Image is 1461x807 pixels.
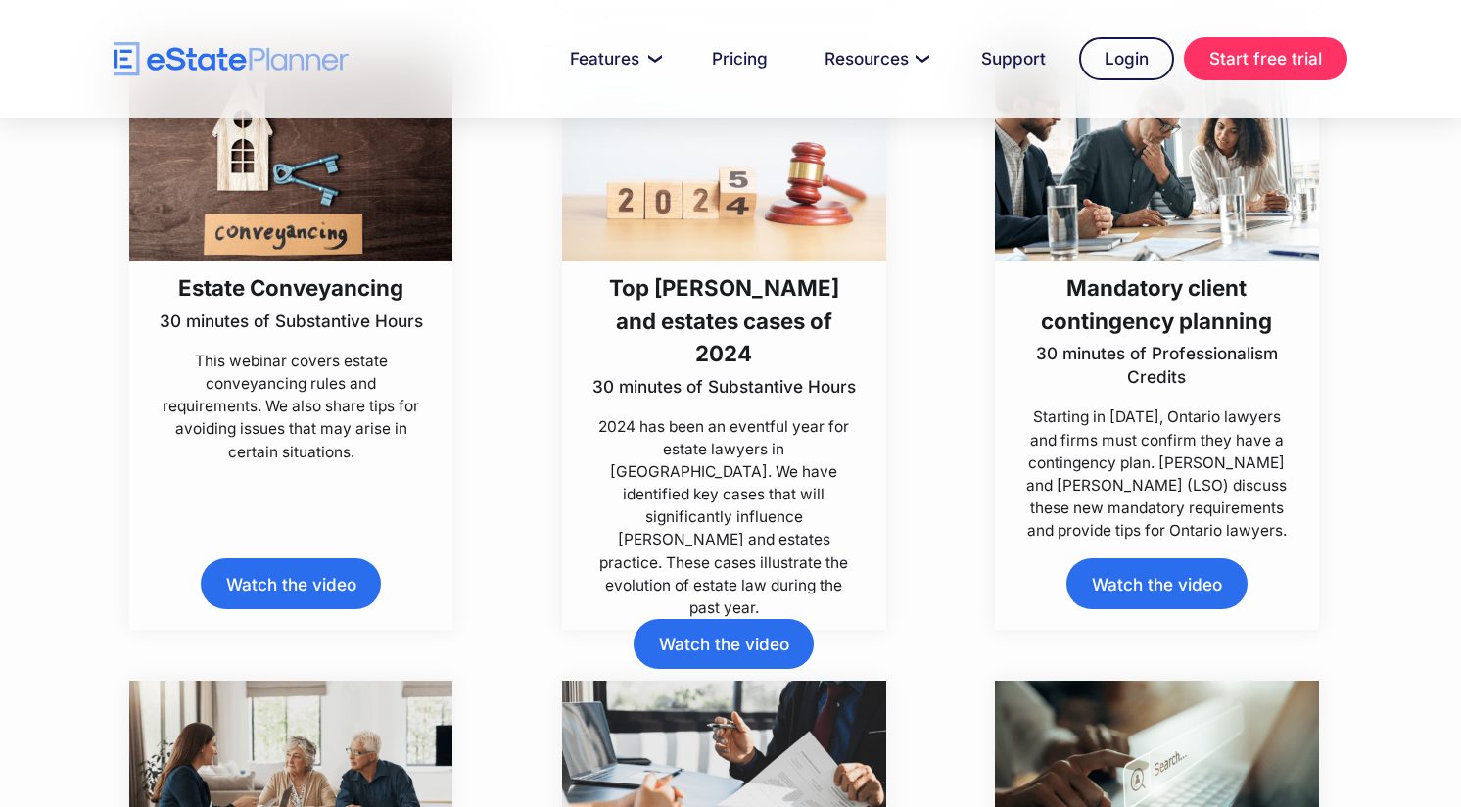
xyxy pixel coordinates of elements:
a: Support [958,39,1069,78]
a: Watch the video [634,619,814,669]
a: Watch the video [201,558,381,608]
h3: Top [PERSON_NAME] and estates cases of 2024 [589,271,859,369]
a: home [114,42,349,76]
p: 30 minutes of Substantive Hours [589,375,859,399]
a: Pricing [688,39,791,78]
a: Start free trial [1184,37,1347,80]
p: 30 minutes of Professionalism Credits [1022,342,1293,389]
a: Estate Conveyancing30 minutes of Substantive HoursThis webinar covers estate conveyancing rules a... [129,59,453,462]
a: Watch the video [1066,558,1247,608]
a: Top [PERSON_NAME] and estates cases of 202430 minutes of Substantive Hours2024 has been an eventf... [562,59,886,619]
p: 2024 has been an eventful year for estate lawyers in [GEOGRAPHIC_DATA]. We have identified key ca... [589,415,859,619]
a: Resources [801,39,948,78]
a: Login [1079,37,1174,80]
a: Features [546,39,679,78]
p: 30 minutes of Substantive Hours [160,309,423,333]
h3: Estate Conveyancing [160,271,423,304]
a: Mandatory client contingency planning30 minutes of Professionalism CreditsStarting in [DATE], Ont... [995,59,1319,542]
h3: Mandatory client contingency planning [1022,271,1293,337]
p: Starting in [DATE], Ontario lawyers and firms must confirm they have a contingency plan. [PERSON_... [1022,405,1293,542]
p: This webinar covers estate conveyancing rules and requirements. We also share tips for avoiding i... [156,350,426,463]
